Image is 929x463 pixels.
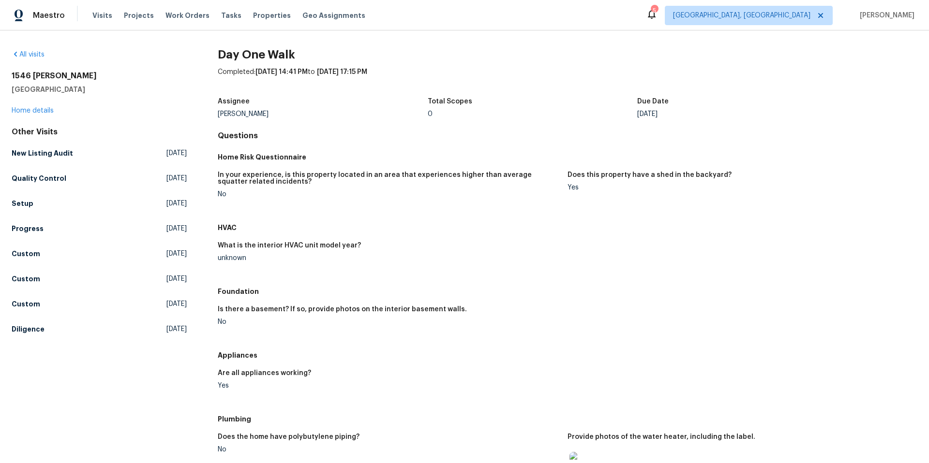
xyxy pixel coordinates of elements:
[218,306,467,313] h5: Is there a basement? If so, provide photos on the interior basement walls.
[12,170,187,187] a: Quality Control[DATE]
[12,299,40,309] h5: Custom
[218,370,311,376] h5: Are all appliances working?
[12,127,187,137] div: Other Visits
[12,85,187,94] h5: [GEOGRAPHIC_DATA]
[12,274,40,284] h5: Custom
[218,152,917,162] h5: Home Risk Questionnaire
[12,195,187,212] a: Setup[DATE]
[12,270,187,288] a: Custom[DATE]
[12,71,187,81] h2: 1546 [PERSON_NAME]
[166,299,187,309] span: [DATE]
[12,148,73,158] h5: New Listing Audit
[166,199,187,208] span: [DATE]
[218,382,560,389] div: Yes
[218,446,560,453] div: No
[218,111,428,117] div: [PERSON_NAME]
[12,51,45,58] a: All visits
[428,111,638,117] div: 0
[218,131,917,141] h4: Questions
[218,434,360,440] h5: Does the home have polybutylene piping?
[673,11,810,20] span: [GEOGRAPHIC_DATA], [GEOGRAPHIC_DATA]
[637,98,669,105] h5: Due Date
[166,148,187,158] span: [DATE]
[33,11,65,20] span: Maestro
[651,6,658,15] div: 5
[218,50,917,59] h2: Day One Walk
[12,199,33,208] h5: Setup
[218,223,917,232] h5: HVAC
[568,172,732,178] h5: Does this property have a shed in the backyard?
[165,11,210,20] span: Work Orders
[856,11,914,20] span: [PERSON_NAME]
[12,174,66,183] h5: Quality Control
[428,98,472,105] h5: Total Scopes
[12,220,187,237] a: Progress[DATE]
[218,350,917,360] h5: Appliances
[12,320,187,338] a: Diligence[DATE]
[218,255,560,261] div: unknown
[124,11,154,20] span: Projects
[12,107,54,114] a: Home details
[637,111,847,117] div: [DATE]
[12,245,187,262] a: Custom[DATE]
[166,224,187,233] span: [DATE]
[12,249,40,259] h5: Custom
[255,69,308,75] span: [DATE] 14:41 PM
[218,67,917,92] div: Completed: to
[218,414,917,424] h5: Plumbing
[253,11,291,20] span: Properties
[12,324,45,334] h5: Diligence
[218,287,917,296] h5: Foundation
[12,224,44,233] h5: Progress
[12,295,187,313] a: Custom[DATE]
[218,318,560,325] div: No
[12,145,187,162] a: New Listing Audit[DATE]
[218,242,361,249] h5: What is the interior HVAC unit model year?
[218,191,560,198] div: No
[166,324,187,334] span: [DATE]
[166,174,187,183] span: [DATE]
[302,11,365,20] span: Geo Assignments
[568,434,755,440] h5: Provide photos of the water heater, including the label.
[317,69,367,75] span: [DATE] 17:15 PM
[92,11,112,20] span: Visits
[568,184,910,191] div: Yes
[218,172,560,185] h5: In your experience, is this property located in an area that experiences higher than average squa...
[166,274,187,284] span: [DATE]
[218,98,250,105] h5: Assignee
[166,249,187,259] span: [DATE]
[221,12,241,19] span: Tasks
